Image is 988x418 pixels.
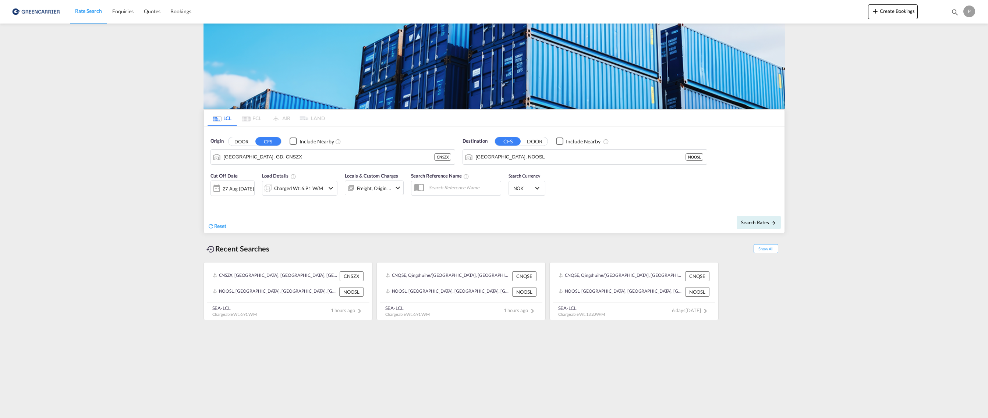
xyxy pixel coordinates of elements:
[212,305,257,311] div: SEA-LCL
[672,307,710,313] span: 6 days[DATE]
[509,173,541,179] span: Search Currency
[170,8,191,14] span: Bookings
[274,183,323,193] div: Charged Wt: 6.91 W/M
[513,183,541,193] md-select: Select Currency: kr NOKNorway Krone
[204,126,785,233] div: Origin DOOR CFS Checkbox No InkUnchecked: Ignores neighbouring ports when fetching rates.Checked ...
[685,287,709,297] div: NOOSL
[559,271,683,281] div: CNQSE, Qingshuihe/Shenzhen, China, Greater China & Far East Asia, Asia Pacific
[210,173,238,179] span: Cut Off Date
[754,244,778,253] span: Show All
[212,312,257,317] span: Chargeable Wt. 6.91 W/M
[112,8,134,14] span: Enquiries
[386,287,510,297] div: NOOSL, Oslo, Norway, Northern Europe, Europe
[701,307,710,315] md-icon: icon-chevron-right
[203,240,273,257] div: Recent Searches
[559,287,683,297] div: NOOSL, Oslo, Norway, Northern Europe, Europe
[603,139,609,144] md-icon: Unchecked: Ignores neighbouring ports when fetching rates.Checked : Includes neighbouring ports w...
[963,6,975,17] div: P
[340,271,364,281] div: CNSZX
[686,153,703,161] div: NOOSL
[331,307,364,313] span: 1 hours ago
[223,185,254,192] div: 27 Aug [DATE]
[203,24,785,109] img: GreenCarrierFCL_LCL.png
[476,151,686,162] input: Search by Port
[495,137,521,146] button: CFS
[290,174,296,179] md-icon: Chargeable Weight
[326,184,335,193] md-icon: icon-chevron-down
[737,216,781,229] button: Search Ratesicon-arrow-right
[144,8,160,14] span: Quotes
[871,7,880,15] md-icon: icon-plus 400-fg
[255,137,281,146] button: CFS
[385,305,430,311] div: SEA-LCL
[213,271,338,281] div: CNSZX, Shenzhen, GD, China, Greater China & Far East Asia, Asia Pacific
[549,262,719,320] recent-search-card: CNQSE, Qingshuihe/[GEOGRAPHIC_DATA], [GEOGRAPHIC_DATA], [GEOGRAPHIC_DATA] & [GEOGRAPHIC_DATA], [G...
[229,137,254,146] button: DOOR
[556,137,601,145] md-checkbox: Checkbox No Ink
[345,181,404,195] div: Freight Origin Destinationicon-chevron-down
[214,223,227,229] span: Reset
[339,287,364,297] div: NOOSL
[951,8,959,16] md-icon: icon-magnify
[463,137,488,145] span: Destination
[213,287,337,297] div: NOOSL, Oslo, Norway, Northern Europe, Europe
[262,181,337,196] div: Charged Wt: 6.91 W/Micon-chevron-down
[504,307,537,313] span: 1 hours ago
[345,173,399,179] span: Locals & Custom Charges
[558,312,605,317] span: Chargeable Wt. 13.20 W/M
[210,181,255,196] div: 27 Aug [DATE]
[210,137,224,145] span: Origin
[206,245,215,254] md-icon: icon-backup-restore
[868,4,918,19] button: icon-plus 400-fgCreate Bookings
[522,137,548,146] button: DOOR
[75,8,102,14] span: Rate Search
[393,183,402,192] md-icon: icon-chevron-down
[385,312,430,317] span: Chargeable Wt. 6.91 W/M
[463,174,469,179] md-icon: Your search will be saved by the below given name
[357,183,392,193] div: Freight Origin Destination
[355,307,364,315] md-icon: icon-chevron-right
[528,307,537,315] md-icon: icon-chevron-right
[411,173,470,179] span: Search Reference Name
[210,195,216,205] md-datepicker: Select
[434,153,451,161] div: CNSZX
[208,110,325,126] md-pagination-wrapper: Use the left and right arrow keys to navigate between tabs
[386,271,510,281] div: CNQSE, Qingshuihe/Shenzhen, China, Greater China & Far East Asia, Asia Pacific
[512,287,537,297] div: NOOSL
[300,138,334,145] div: Include Nearby
[741,219,776,225] span: Search Rates
[566,138,601,145] div: Include Nearby
[11,3,61,20] img: e39c37208afe11efa9cb1d7a6ea7d6f5.png
[290,137,334,145] md-checkbox: Checkbox No Ink
[262,173,297,179] span: Load Details
[425,182,501,193] input: Search Reference Name
[558,305,605,311] div: SEA-LCL
[685,271,709,281] div: CNQSE
[203,262,373,320] recent-search-card: CNSZX, [GEOGRAPHIC_DATA], [GEOGRAPHIC_DATA], [GEOGRAPHIC_DATA], [GEOGRAPHIC_DATA] & [GEOGRAPHIC_D...
[513,185,534,192] span: NOK
[208,110,237,126] md-tab-item: LCL
[211,150,455,164] md-input-container: Shenzhen, GD, CNSZX
[224,151,434,162] input: Search by Port
[335,139,341,144] md-icon: Unchecked: Ignores neighbouring ports when fetching rates.Checked : Includes neighbouring ports w...
[376,262,546,320] recent-search-card: CNQSE, Qingshuihe/[GEOGRAPHIC_DATA], [GEOGRAPHIC_DATA], [GEOGRAPHIC_DATA] & [GEOGRAPHIC_DATA], [G...
[771,220,776,225] md-icon: icon-arrow-right
[463,150,707,164] md-input-container: Oslo, NOOSL
[512,271,537,281] div: CNQSE
[951,8,959,19] div: icon-magnify
[208,223,214,229] md-icon: icon-refresh
[208,222,227,231] div: icon-refreshReset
